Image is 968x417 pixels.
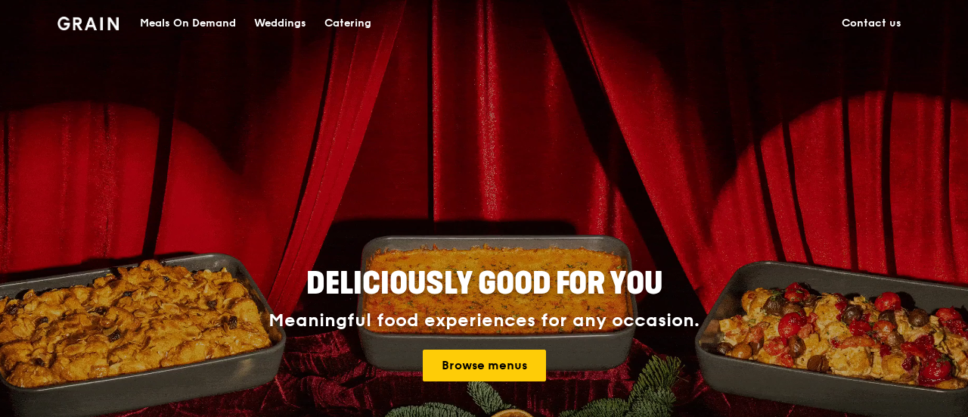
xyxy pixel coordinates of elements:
[315,1,380,46] a: Catering
[140,1,236,46] div: Meals On Demand
[833,1,911,46] a: Contact us
[324,1,371,46] div: Catering
[245,1,315,46] a: Weddings
[57,17,119,30] img: Grain
[254,1,306,46] div: Weddings
[423,350,546,381] a: Browse menus
[212,310,756,331] div: Meaningful food experiences for any occasion.
[306,266,662,302] span: Deliciously good for you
